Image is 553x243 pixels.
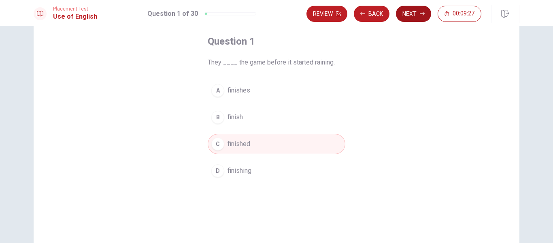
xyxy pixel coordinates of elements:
div: C [211,138,224,151]
h1: Use of English [53,12,97,22]
h1: Question 1 of 30 [147,9,198,19]
h4: Question 1 [208,35,345,48]
button: Dfinishing [208,161,345,181]
button: Afinishes [208,80,345,101]
span: finishing [228,166,251,176]
button: Back [354,6,389,22]
div: B [211,111,224,124]
span: finish [228,112,243,122]
button: Next [396,6,431,22]
span: 00:09:27 [453,11,474,17]
span: Placement Test [53,6,97,12]
div: A [211,84,224,97]
button: Review [306,6,347,22]
button: Bfinish [208,107,345,127]
button: 00:09:27 [438,6,481,22]
span: finished [228,139,250,149]
button: Cfinished [208,134,345,154]
div: D [211,164,224,177]
span: They ____ the game before it started raining. [208,58,345,67]
span: finishes [228,86,250,95]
